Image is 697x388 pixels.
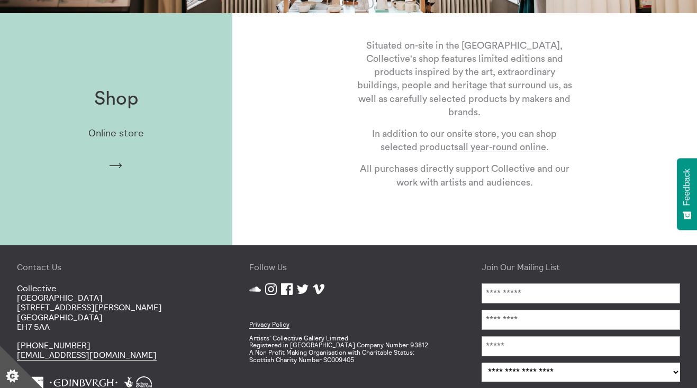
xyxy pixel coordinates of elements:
a: all year-round online [458,142,546,152]
p: Online store [88,128,144,139]
h1: Shop [94,88,138,110]
a: [EMAIL_ADDRESS][DOMAIN_NAME] [17,349,157,361]
button: Feedback - Show survey [677,158,697,230]
span: Feedback [682,169,692,206]
p: All purchases directly support Collective and our work with artists and audiences. [356,162,574,189]
p: In addition to our onsite store, you can shop selected products . [356,127,574,154]
h4: Join Our Mailing List [482,262,680,272]
p: Collective [GEOGRAPHIC_DATA] [STREET_ADDRESS][PERSON_NAME] [GEOGRAPHIC_DATA] EH7 5AA [17,283,215,332]
h4: Contact Us [17,262,215,272]
h4: Follow Us [249,262,448,272]
a: Privacy Policy [249,320,289,329]
p: Situated on-site in the [GEOGRAPHIC_DATA], Collective's shop features limited editions and produc... [356,39,574,119]
p: Artists' Collective Gallery Limited Registered in [GEOGRAPHIC_DATA] Company Number 93812 A Non Pr... [249,335,448,364]
p: [PHONE_NUMBER] [17,340,215,360]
